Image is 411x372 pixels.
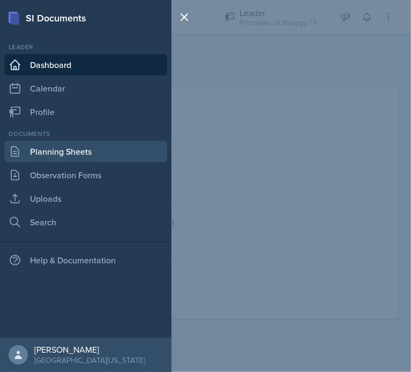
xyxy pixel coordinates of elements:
a: Calendar [4,78,167,99]
div: Help & Documentation [4,249,167,271]
a: Profile [4,101,167,123]
div: Leader [4,42,167,52]
div: [GEOGRAPHIC_DATA][US_STATE] [34,355,145,366]
a: Search [4,211,167,233]
a: Observation Forms [4,164,167,186]
a: Uploads [4,188,167,209]
div: Documents [4,129,167,139]
a: Dashboard [4,54,167,75]
div: [PERSON_NAME] [34,344,145,355]
a: Planning Sheets [4,141,167,162]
